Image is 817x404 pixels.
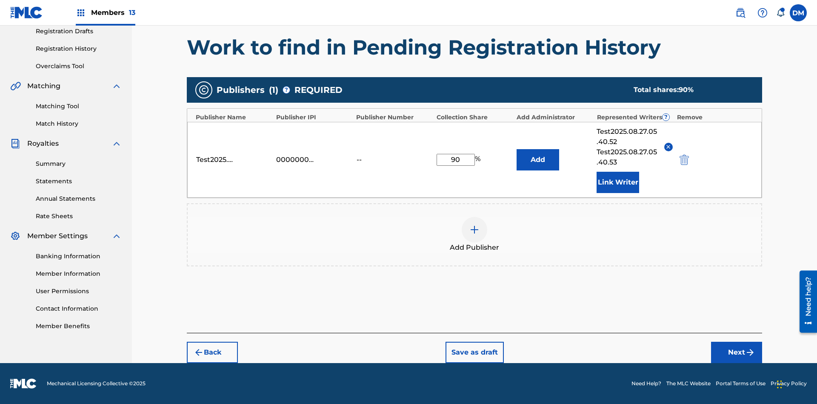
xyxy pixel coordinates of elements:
a: Banking Information [36,252,122,261]
span: ( 1 ) [269,84,278,96]
h1: Work to find in Pending Registration History [187,35,762,60]
span: Add Publisher [450,242,499,253]
div: Publisher Name [196,113,272,122]
div: Total shares: [634,85,745,95]
span: ? [663,114,669,121]
div: Remove [677,113,753,122]
img: help [757,8,768,18]
img: logo [10,378,37,389]
iframe: Chat Widget [774,363,817,404]
div: Drag [777,372,782,397]
img: MLC Logo [10,6,43,19]
img: search [735,8,746,18]
div: Collection Share [437,113,513,122]
img: remove-from-list-button [665,144,671,150]
div: User Menu [790,4,807,21]
span: % [475,154,483,166]
button: Add [517,149,559,170]
div: Represented Writers [597,113,673,122]
a: The MLC Website [666,380,711,387]
iframe: Resource Center [793,267,817,337]
img: Matching [10,81,21,91]
span: Members [91,8,135,17]
button: Link Writer [597,172,639,193]
a: Overclaims Tool [36,62,122,71]
a: Match History [36,119,122,128]
img: expand [111,231,122,241]
div: Publisher IPI [276,113,352,122]
a: Contact Information [36,304,122,313]
a: Registration Drafts [36,27,122,36]
img: Top Rightsholders [76,8,86,18]
button: Next [711,342,762,363]
a: Public Search [732,4,749,21]
button: Back [187,342,238,363]
a: Member Benefits [36,322,122,331]
a: User Permissions [36,287,122,296]
a: Registration History [36,44,122,53]
a: Privacy Policy [771,380,807,387]
span: 90 % [679,86,694,94]
span: Matching [27,81,60,91]
a: Annual Statements [36,194,122,203]
span: 13 [129,9,135,17]
span: Member Settings [27,231,88,241]
img: expand [111,139,122,149]
img: 7ee5dd4eb1f8a8e3ef2f.svg [194,347,204,358]
div: Add Administrator [517,113,593,122]
div: Publisher Number [356,113,432,122]
span: Publishers [217,84,265,96]
img: expand [111,81,122,91]
a: Statements [36,177,122,186]
span: Mechanical Licensing Collective © 2025 [47,380,146,387]
img: f7272a7cc735f4ea7f67.svg [745,347,755,358]
img: add [469,225,480,235]
a: Rate Sheets [36,212,122,221]
a: Summary [36,159,122,168]
span: Test2025.08.27.05.40.52 Test2025.08.27.05.40.53 [597,127,657,167]
img: Royalties [10,139,20,149]
a: Member Information [36,269,122,278]
img: Member Settings [10,231,20,241]
a: Portal Terms of Use [716,380,766,387]
img: 12a2ab48e56ec057fbd8.svg [680,155,689,165]
span: ? [283,87,290,93]
a: Need Help? [631,380,661,387]
span: Royalties [27,139,59,149]
div: Help [754,4,771,21]
img: publishers [199,85,209,95]
span: REQUIRED [294,84,343,96]
div: Notifications [776,9,785,17]
button: Save as draft [446,342,504,363]
a: Matching Tool [36,102,122,111]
